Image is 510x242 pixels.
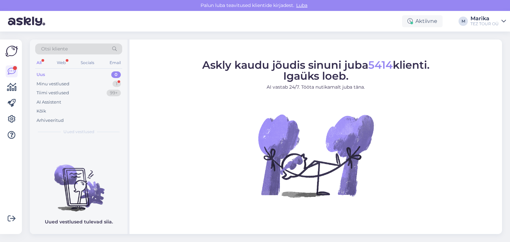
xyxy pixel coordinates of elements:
[79,58,96,67] div: Socials
[107,90,121,96] div: 99+
[108,58,122,67] div: Email
[294,2,309,8] span: Luba
[111,71,121,78] div: 0
[402,15,443,27] div: Aktiivne
[256,96,376,215] img: No Chat active
[470,21,499,27] div: TEZ TOUR OÜ
[63,129,94,135] span: Uued vestlused
[202,58,430,82] span: Askly kaudu jõudis sinuni juba klienti. Igaüks loeb.
[113,81,121,87] div: 1
[459,17,468,26] div: M
[37,99,61,106] div: AI Assistent
[37,81,69,87] div: Minu vestlused
[368,58,393,71] span: 5414
[55,58,67,67] div: Web
[45,218,113,225] p: Uued vestlused tulevad siia.
[37,90,69,96] div: Tiimi vestlused
[37,71,45,78] div: Uus
[35,58,43,67] div: All
[202,83,430,90] p: AI vastab 24/7. Tööta nutikamalt juba täna.
[470,16,499,21] div: Marika
[41,45,68,52] span: Otsi kliente
[37,117,64,124] div: Arhiveeritud
[5,45,18,57] img: Askly Logo
[470,16,506,27] a: MarikaTEZ TOUR OÜ
[30,153,127,212] img: No chats
[37,108,46,115] div: Kõik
